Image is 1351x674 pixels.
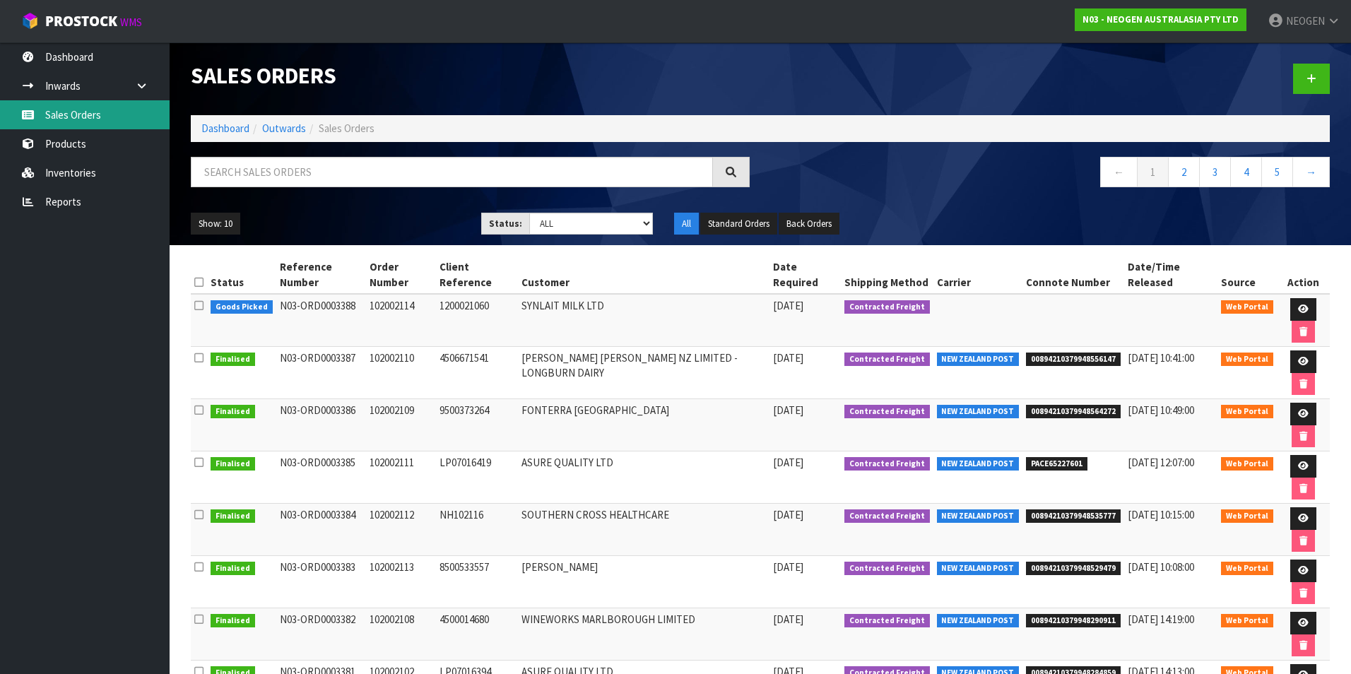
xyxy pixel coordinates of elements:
[1221,353,1273,367] span: Web Portal
[21,12,39,30] img: cube-alt.png
[211,353,255,367] span: Finalised
[1026,457,1087,471] span: PACE65227601
[773,560,803,574] span: [DATE]
[436,556,519,608] td: 8500533557
[366,504,436,556] td: 102002112
[1221,300,1273,314] span: Web Portal
[120,16,142,29] small: WMS
[489,218,522,230] strong: Status:
[773,299,803,312] span: [DATE]
[1128,508,1194,521] span: [DATE] 10:15:00
[1128,456,1194,469] span: [DATE] 12:07:00
[276,347,366,399] td: N03-ORD0003387
[1221,509,1273,524] span: Web Portal
[319,122,374,135] span: Sales Orders
[844,457,930,471] span: Contracted Freight
[1026,562,1121,576] span: 00894210379948529479
[518,347,769,399] td: [PERSON_NAME] [PERSON_NAME] NZ LIMITED - LONGBURN DAIRY
[771,157,1330,191] nav: Page navigation
[207,256,276,294] th: Status
[276,256,366,294] th: Reference Number
[1221,457,1273,471] span: Web Portal
[1221,614,1273,628] span: Web Portal
[366,608,436,661] td: 102002108
[276,556,366,608] td: N03-ORD0003383
[366,556,436,608] td: 102002113
[1221,405,1273,419] span: Web Portal
[211,405,255,419] span: Finalised
[773,403,803,417] span: [DATE]
[211,509,255,524] span: Finalised
[933,256,1023,294] th: Carrier
[1128,560,1194,574] span: [DATE] 10:08:00
[700,213,777,235] button: Standard Orders
[436,608,519,661] td: 4500014680
[1277,256,1330,294] th: Action
[1261,157,1293,187] a: 5
[518,451,769,504] td: ASURE QUALITY LTD
[191,157,713,187] input: Search sales orders
[201,122,249,135] a: Dashboard
[1026,353,1121,367] span: 00894210379948556147
[518,399,769,451] td: FONTERRA [GEOGRAPHIC_DATA]
[518,256,769,294] th: Customer
[276,399,366,451] td: N03-ORD0003386
[674,213,699,235] button: All
[937,457,1020,471] span: NEW ZEALAND POST
[436,504,519,556] td: NH102116
[1082,13,1239,25] strong: N03 - NEOGEN AUSTRALASIA PTY LTD
[937,509,1020,524] span: NEW ZEALAND POST
[436,347,519,399] td: 4506671541
[518,504,769,556] td: SOUTHERN CROSS HEALTHCARE
[191,213,240,235] button: Show: 10
[276,504,366,556] td: N03-ORD0003384
[436,294,519,347] td: 1200021060
[518,556,769,608] td: [PERSON_NAME]
[276,451,366,504] td: N03-ORD0003385
[1137,157,1169,187] a: 1
[366,347,436,399] td: 102002110
[1286,14,1325,28] span: NEOGEN
[276,294,366,347] td: N03-ORD0003388
[1128,403,1194,417] span: [DATE] 10:49:00
[366,256,436,294] th: Order Number
[937,405,1020,419] span: NEW ZEALAND POST
[366,399,436,451] td: 102002109
[844,300,930,314] span: Contracted Freight
[436,451,519,504] td: LP07016419
[518,608,769,661] td: WINEWORKS MARLBOROUGH LIMITED
[1022,256,1124,294] th: Connote Number
[844,614,930,628] span: Contracted Freight
[45,12,117,30] span: ProStock
[773,508,803,521] span: [DATE]
[844,353,930,367] span: Contracted Freight
[844,509,930,524] span: Contracted Freight
[211,300,273,314] span: Goods Picked
[366,294,436,347] td: 102002114
[1199,157,1231,187] a: 3
[211,562,255,576] span: Finalised
[436,256,519,294] th: Client Reference
[773,456,803,469] span: [DATE]
[211,457,255,471] span: Finalised
[1292,157,1330,187] a: →
[773,613,803,626] span: [DATE]
[1128,351,1194,365] span: [DATE] 10:41:00
[937,353,1020,367] span: NEW ZEALAND POST
[937,614,1020,628] span: NEW ZEALAND POST
[276,608,366,661] td: N03-ORD0003382
[518,294,769,347] td: SYNLAIT MILK LTD
[1217,256,1277,294] th: Source
[937,562,1020,576] span: NEW ZEALAND POST
[1168,157,1200,187] a: 2
[366,451,436,504] td: 102002111
[1128,613,1194,626] span: [DATE] 14:19:00
[191,64,750,88] h1: Sales Orders
[1100,157,1138,187] a: ←
[769,256,841,294] th: Date Required
[1230,157,1262,187] a: 4
[844,405,930,419] span: Contracted Freight
[844,562,930,576] span: Contracted Freight
[1124,256,1218,294] th: Date/Time Released
[1026,509,1121,524] span: 00894210379948535777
